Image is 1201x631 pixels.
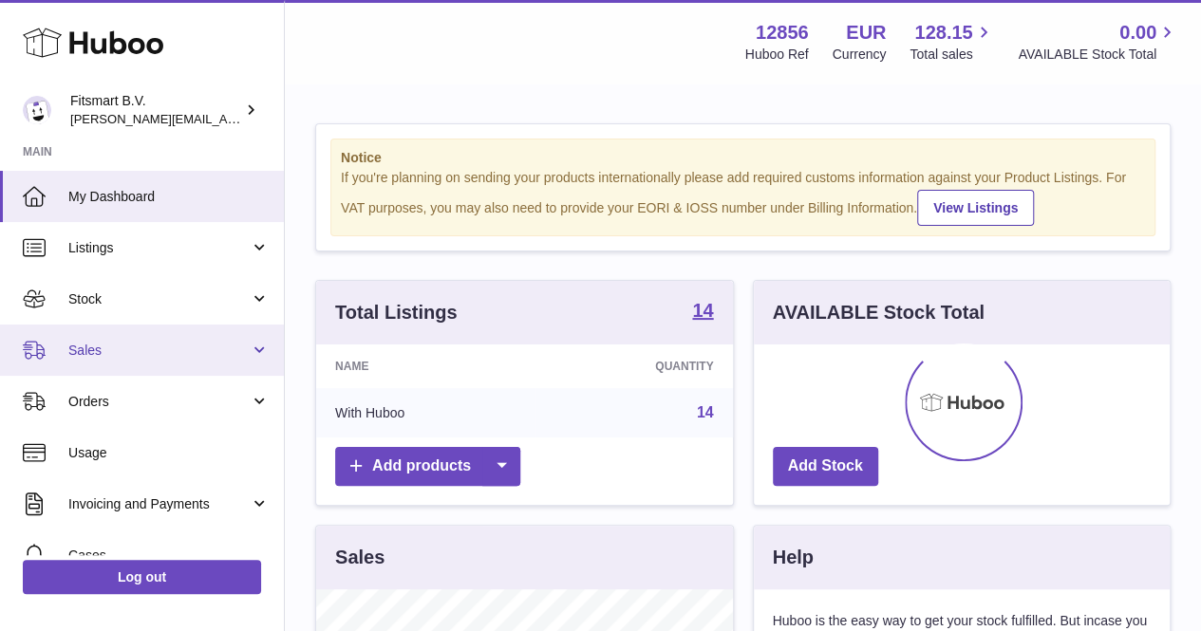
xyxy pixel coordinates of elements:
[23,96,51,124] img: jonathan@leaderoo.com
[914,20,972,46] span: 128.15
[1119,20,1156,46] span: 0.00
[341,169,1145,226] div: If you're planning on sending your products internationally please add required customs informati...
[316,388,535,437] td: With Huboo
[68,444,270,462] span: Usage
[335,447,520,486] a: Add products
[697,404,714,420] a: 14
[910,20,994,64] a: 128.15 Total sales
[68,239,250,257] span: Listings
[341,149,1145,167] strong: Notice
[773,447,878,486] a: Add Stock
[1018,46,1178,64] span: AVAILABLE Stock Total
[23,560,261,594] a: Log out
[756,20,809,46] strong: 12856
[1018,20,1178,64] a: 0.00 AVAILABLE Stock Total
[692,301,713,324] a: 14
[335,300,458,325] h3: Total Listings
[745,46,809,64] div: Huboo Ref
[773,300,985,325] h3: AVAILABLE Stock Total
[773,545,814,570] h3: Help
[68,290,250,308] span: Stock
[335,545,385,570] h3: Sales
[68,188,270,206] span: My Dashboard
[535,344,732,388] th: Quantity
[68,495,250,513] span: Invoicing and Payments
[70,92,241,128] div: Fitsmart B.V.
[68,393,250,411] span: Orders
[68,342,250,360] span: Sales
[833,46,887,64] div: Currency
[846,20,886,46] strong: EUR
[692,301,713,320] strong: 14
[316,344,535,388] th: Name
[910,46,994,64] span: Total sales
[70,111,381,126] span: [PERSON_NAME][EMAIL_ADDRESS][DOMAIN_NAME]
[917,190,1034,226] a: View Listings
[68,547,270,565] span: Cases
